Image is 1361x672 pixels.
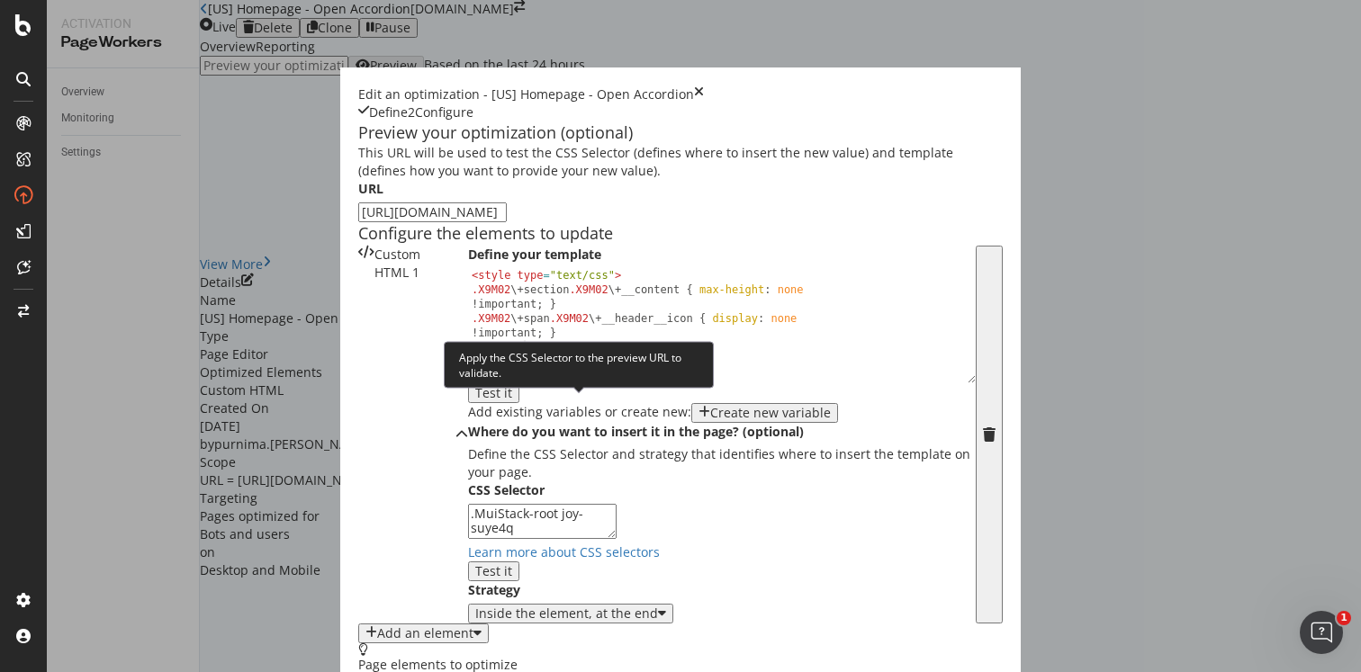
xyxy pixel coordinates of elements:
iframe: Intercom live chat [1300,611,1343,654]
label: Where do you want to insert it in the page? (optional) [468,423,804,441]
label: CSS Selector [468,481,545,499]
div: Test it [475,386,512,400]
button: Test it [468,383,519,403]
div: Add existing variables or create new: [468,403,691,423]
textarea: .MuiStack-root joy-suye4q [468,504,617,538]
button: Inside the element, at the end [468,604,673,623]
div: Edit an optimization - [US] Homepage - Open Accordion [358,85,694,103]
div: Test it [475,564,512,578]
label: Define your template [468,246,601,264]
a: Learn more about CSS selectors [468,543,660,560]
div: Configure [415,103,473,121]
div: Define [369,103,408,121]
div: times [694,85,704,103]
input: https://www.example.com [358,202,507,222]
button: Add an element [358,623,489,643]
label: Strategy [468,581,520,599]
div: Define the CSS Selector and strategy that identifies where to insert the template on your page. [468,445,976,481]
div: Configure the elements to update [358,222,1003,246]
button: Test it [468,561,519,581]
label: URL [358,180,383,198]
div: This URL will be used to test the CSS Selector (defines where to insert the new value) and templa... [358,144,1003,180]
div: Custom HTML 1 [374,246,455,623]
div: Add an element [377,626,473,641]
div: Preview your optimization (optional) [358,121,1003,145]
div: Create new variable [710,406,831,420]
span: 1 [1337,611,1351,625]
div: 2 [408,103,415,121]
div: Apply the CSS Selector to the preview URL to validate. [444,341,714,388]
div: Inside the element, at the end [475,606,658,621]
button: Create new variable [691,403,838,423]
